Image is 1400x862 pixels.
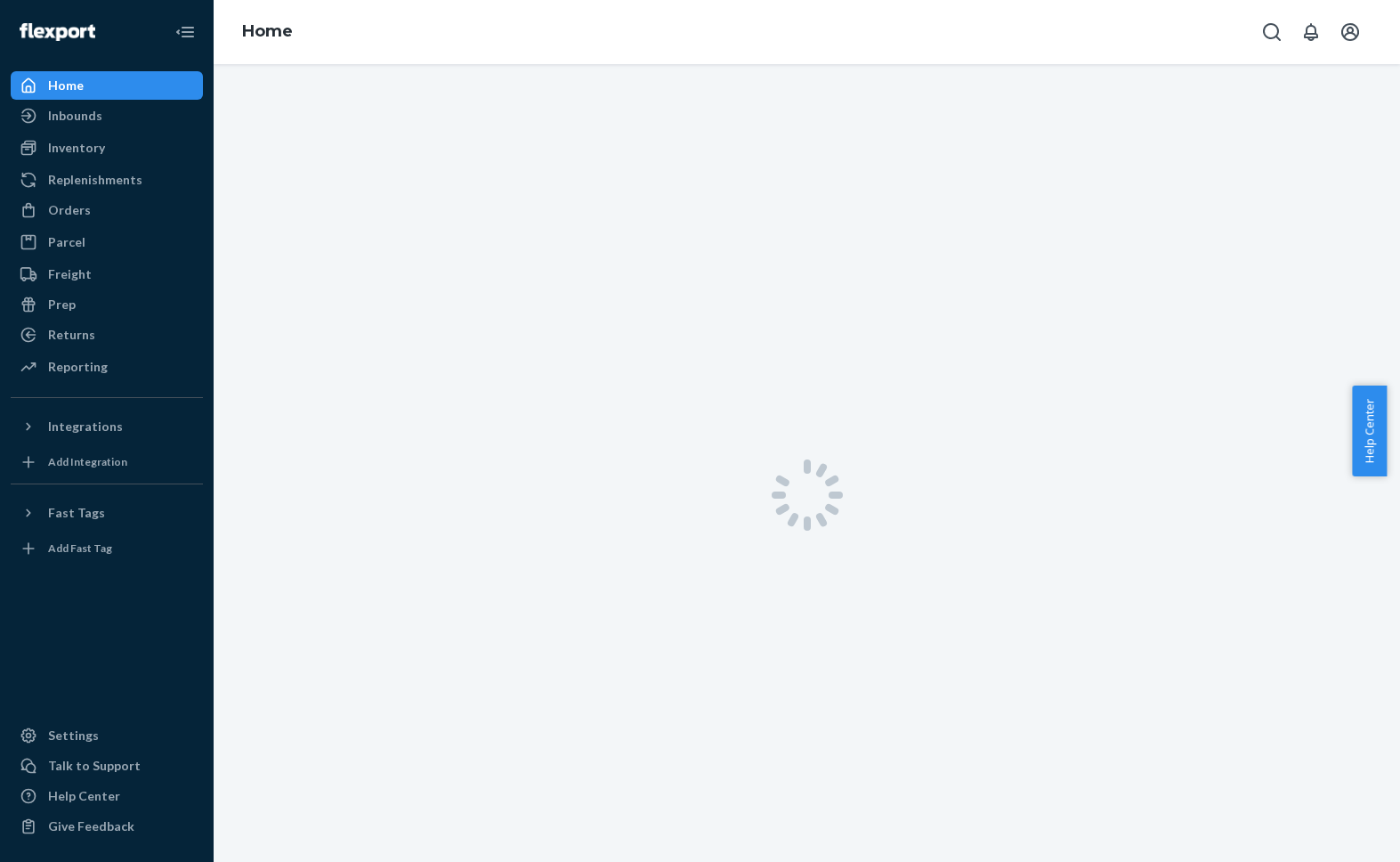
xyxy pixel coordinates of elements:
[48,504,105,522] div: Fast Tags
[11,260,203,289] a: Freight
[48,817,134,835] div: Give Feedback
[48,201,91,219] div: Orders
[11,812,203,841] button: Give Feedback
[11,412,203,441] button: Integrations
[11,71,203,100] a: Home
[11,499,203,527] button: Fast Tags
[48,171,142,189] div: Replenishments
[11,228,203,256] a: Parcel
[48,541,112,556] div: Add Fast Tag
[242,21,293,41] a: Home
[11,290,203,319] a: Prep
[11,102,203,130] a: Inbounds
[11,353,203,381] a: Reporting
[1254,14,1290,50] button: Open Search Box
[11,321,203,349] a: Returns
[48,358,108,376] div: Reporting
[1352,386,1387,476] button: Help Center
[228,6,307,58] ol: breadcrumbs
[48,787,120,805] div: Help Center
[11,752,203,780] button: Talk to Support
[48,107,102,125] div: Inbounds
[20,23,95,41] img: Flexport logo
[11,721,203,750] a: Settings
[11,134,203,162] a: Inventory
[1293,14,1329,50] button: Open notifications
[48,757,141,775] div: Talk to Support
[48,265,92,283] div: Freight
[48,418,123,435] div: Integrations
[11,782,203,810] a: Help Center
[48,139,105,157] div: Inventory
[48,727,99,744] div: Settings
[167,14,203,50] button: Close Navigation
[11,196,203,224] a: Orders
[48,233,85,251] div: Parcel
[11,166,203,194] a: Replenishments
[48,296,76,313] div: Prep
[1332,14,1368,50] button: Open account menu
[11,534,203,563] a: Add Fast Tag
[48,326,95,344] div: Returns
[48,77,84,94] div: Home
[11,448,203,476] a: Add Integration
[48,454,127,469] div: Add Integration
